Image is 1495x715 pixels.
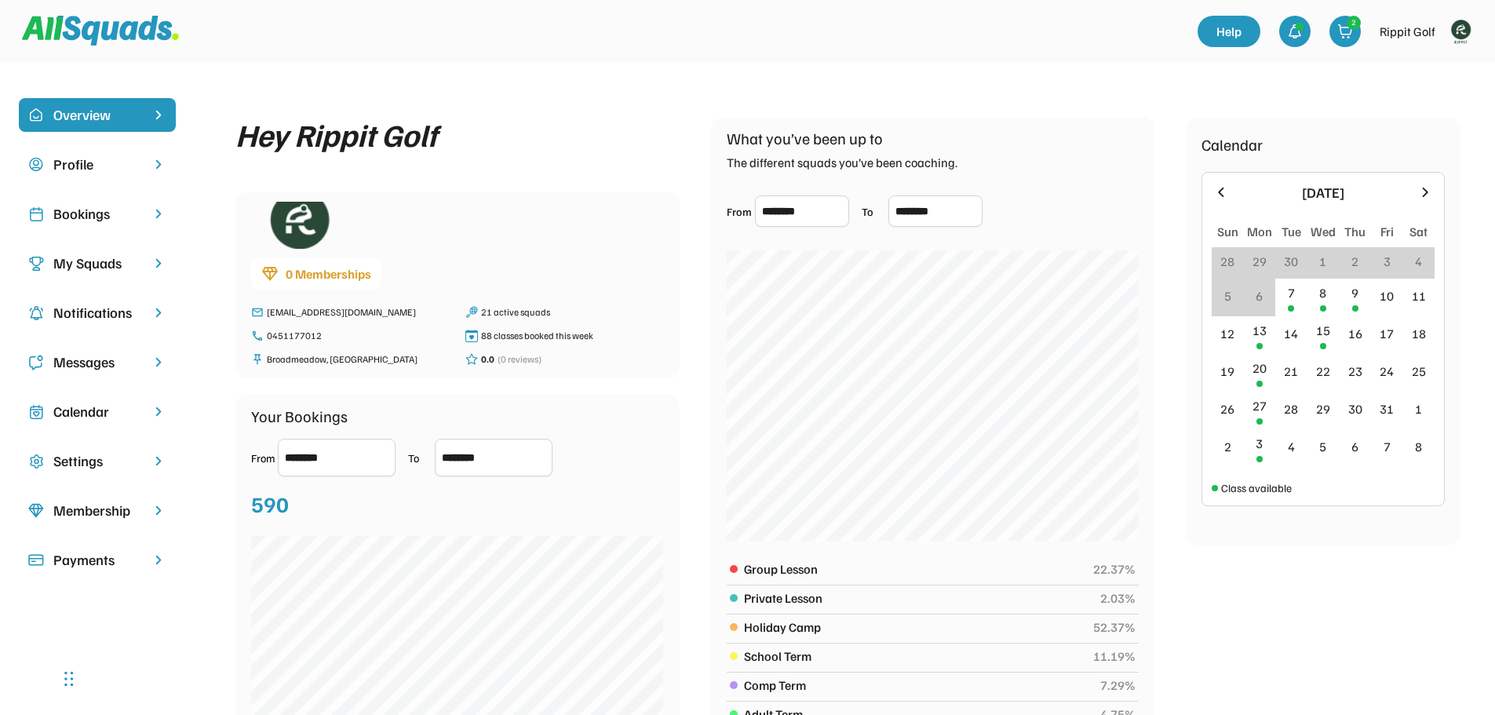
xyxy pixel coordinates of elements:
div: 4 [1415,252,1422,271]
div: [EMAIL_ADDRESS][DOMAIN_NAME] [267,305,450,319]
img: chevron-right.svg [151,256,166,271]
div: Mon [1247,222,1272,241]
div: 8 [1319,283,1326,302]
div: Calendar [53,401,141,422]
div: Group Lesson [744,560,1085,578]
div: 88 classes booked this week [481,329,664,343]
div: 0.0 [481,352,494,367]
div: Thu [1344,222,1366,241]
div: 11.19% [1093,647,1136,666]
div: 19 [1220,362,1234,381]
div: Holiday Camp [744,618,1085,637]
div: 12 [1220,324,1234,343]
div: 24 [1380,362,1394,381]
div: 11 [1412,286,1426,305]
div: 16 [1348,324,1362,343]
div: 3 [1384,252,1391,271]
div: 29 [1253,252,1267,271]
img: Icon%20copy%204.svg [28,305,44,321]
img: Squad%20Logo.svg [22,16,179,46]
div: Messages [53,352,141,373]
div: 0451177012 [267,329,450,343]
div: Sat [1409,222,1428,241]
img: home-smile.svg [28,108,44,123]
div: 13 [1253,321,1267,340]
img: Icon%20copy%207.svg [28,404,44,420]
div: Notifications [53,302,141,323]
div: Bookings [53,203,141,224]
img: chevron-right.svg [151,503,166,518]
div: 23 [1348,362,1362,381]
div: 26 [1220,399,1234,418]
div: 3 [1256,434,1263,453]
img: Rippitlogov2_green.png [1445,16,1476,47]
div: (0 reviews) [498,352,541,367]
div: 30 [1284,252,1298,271]
img: Icon%20copy%203.svg [28,256,44,272]
img: Rippitlogov2_green.png [251,202,345,249]
div: 15 [1316,321,1330,340]
img: chevron-right.svg [151,305,166,320]
div: From [727,203,752,220]
div: 6 [1351,437,1358,456]
div: 22 [1316,362,1330,381]
div: Membership [53,500,141,521]
div: 4 [1288,437,1295,456]
div: Class available [1221,480,1292,496]
div: 5 [1224,286,1231,305]
div: My Squads [53,253,141,274]
div: 2 [1224,437,1231,456]
div: To [408,450,432,466]
div: To [862,203,885,220]
div: What you’ve been up to [727,126,883,150]
img: Icon%20%2815%29.svg [28,553,44,568]
div: 7.29% [1100,676,1136,695]
div: [DATE] [1238,182,1408,203]
img: chevron-right.svg [151,553,166,567]
div: 1 [1415,399,1422,418]
div: 18 [1412,324,1426,343]
div: Fri [1380,222,1394,241]
img: chevron-right.svg [151,404,166,419]
div: 21 active squads [481,305,664,319]
div: 21 [1284,362,1298,381]
div: Your Bookings [251,404,348,428]
div: 25 [1412,362,1426,381]
div: Hey Rippit Golf [235,117,437,151]
img: Icon%20copy%208.svg [28,503,44,519]
a: Help [1198,16,1260,47]
div: From [251,450,275,466]
div: Overview [53,104,141,126]
div: 28 [1284,399,1298,418]
div: 29 [1316,399,1330,418]
div: Rippit Golf [1380,22,1435,41]
img: chevron-right.svg [151,157,166,172]
div: Calendar [1201,133,1263,156]
div: 6 [1256,286,1263,305]
div: 2 [1347,16,1360,28]
div: Profile [53,154,141,175]
div: 20 [1253,359,1267,378]
div: 30 [1348,399,1362,418]
div: 14 [1284,324,1298,343]
img: chevron-right.svg [151,355,166,370]
div: Settings [53,451,141,472]
div: 2 [1351,252,1358,271]
img: Icon%20copy%202.svg [28,206,44,222]
div: Wed [1311,222,1336,241]
div: School Term [744,647,1085,666]
div: 7 [1288,283,1295,302]
div: 2.03% [1100,589,1136,607]
div: 1 [1319,252,1326,271]
img: Icon%20copy%2016.svg [28,454,44,469]
div: Private Lesson [744,589,1092,607]
img: chevron-right.svg [151,454,166,469]
div: 27 [1253,396,1267,415]
div: Broadmeadow, [GEOGRAPHIC_DATA] [267,352,450,367]
div: 5 [1319,437,1326,456]
img: user-circle.svg [28,157,44,173]
div: Tue [1282,222,1301,241]
div: 0 Memberships [286,264,371,283]
div: 31 [1380,399,1394,418]
img: chevron-right.svg [151,206,166,221]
